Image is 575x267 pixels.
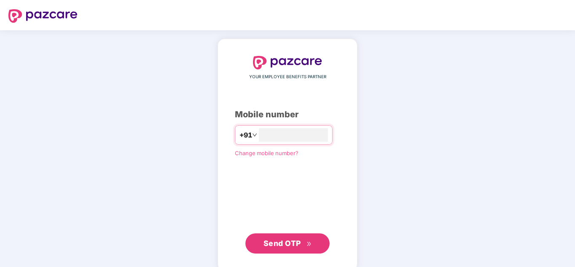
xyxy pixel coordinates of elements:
[245,233,330,254] button: Send OTPdouble-right
[240,130,252,140] span: +91
[253,56,322,69] img: logo
[235,108,340,121] div: Mobile number
[235,150,298,156] a: Change mobile number?
[8,9,77,23] img: logo
[252,132,257,137] span: down
[249,74,326,80] span: YOUR EMPLOYEE BENEFITS PARTNER
[264,239,301,248] span: Send OTP
[306,241,312,247] span: double-right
